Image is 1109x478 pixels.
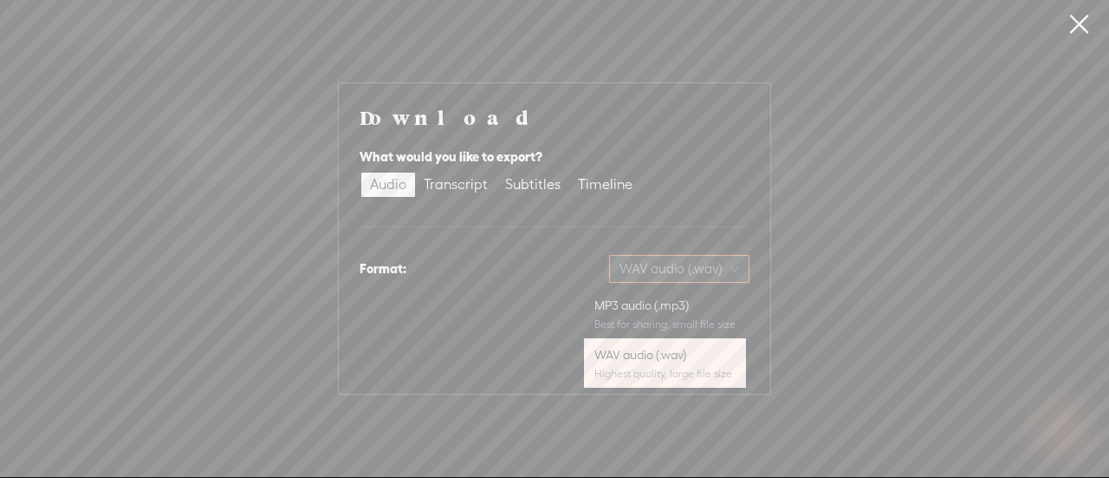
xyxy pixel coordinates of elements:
div: Audio [370,173,406,197]
div: What would you like to export? [360,147,749,167]
div: WAV audio (.wav) [594,346,736,363]
span: WAV audio (.wav) [619,256,739,282]
div: segmented control [360,171,643,199]
div: Subtitles [505,173,561,197]
h4: Download [360,104,749,130]
div: Timeline [578,173,632,197]
div: Best for sharing, small file size [594,318,736,331]
div: Format: [360,259,406,279]
div: Transcript [424,173,488,197]
div: MP3 audio (.mp3) [594,297,736,314]
div: Highest quality, large file size [594,367,736,381]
